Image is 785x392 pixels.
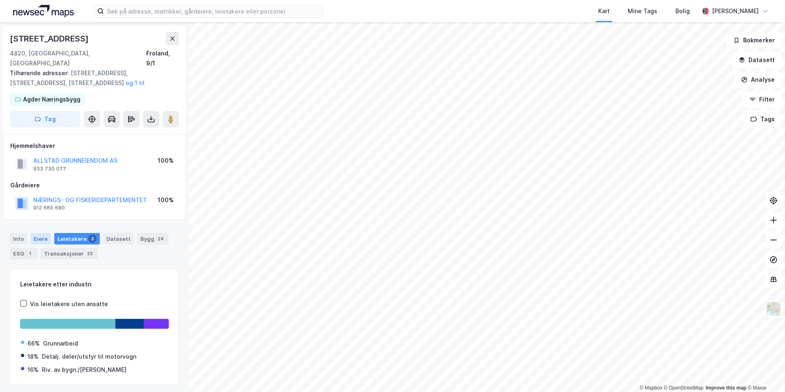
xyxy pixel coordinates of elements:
[26,249,34,258] div: 1
[744,353,785,392] iframe: Chat Widget
[158,195,174,205] div: 100%
[85,249,94,258] div: 23
[628,6,657,16] div: Mine Tags
[42,352,136,362] div: Detalj. deler/utstyr til motorvogn
[10,248,37,259] div: ESG
[33,166,66,172] div: 933 730 077
[20,279,169,289] div: Leietakere etter industri
[28,365,39,375] div: 16%
[10,32,90,45] div: [STREET_ADDRESS]
[726,32,782,48] button: Bokmerker
[10,180,179,190] div: Gårdeiere
[766,301,781,317] img: Z
[10,233,27,244] div: Info
[41,248,98,259] div: Transaksjoner
[30,233,51,244] div: Eiere
[103,233,134,244] div: Datasett
[598,6,610,16] div: Kart
[104,5,323,17] input: Søk på adresse, matrikkel, gårdeiere, leietakere eller personer
[742,91,782,108] button: Filter
[744,111,782,127] button: Tags
[23,95,80,104] div: Agder Næringsbygg
[706,385,746,391] a: Improve this map
[33,205,65,211] div: 912 660 680
[10,111,80,127] button: Tag
[640,385,662,391] a: Mapbox
[10,68,172,88] div: [STREET_ADDRESS], [STREET_ADDRESS], [STREET_ADDRESS]
[10,141,179,151] div: Hjemmelshaver
[158,156,174,166] div: 100%
[675,6,690,16] div: Bolig
[28,339,40,348] div: 66%
[732,52,782,68] button: Datasett
[10,48,146,68] div: 4820, [GEOGRAPHIC_DATA], [GEOGRAPHIC_DATA]
[54,233,100,244] div: Leietakere
[734,71,782,88] button: Analyse
[10,69,71,76] span: Tilhørende adresser:
[42,365,126,375] div: Riv. av bygn./[PERSON_NAME]
[13,5,74,17] img: logo.a4113a55bc3d86da70a041830d287a7e.svg
[744,353,785,392] div: Kontrollprogram for chat
[30,299,108,309] div: Vis leietakere uten ansatte
[88,235,96,243] div: 3
[28,352,39,362] div: 18%
[156,235,165,243] div: 24
[137,233,169,244] div: Bygg
[146,48,179,68] div: Froland, 9/1
[712,6,759,16] div: [PERSON_NAME]
[43,339,78,348] div: Grunnarbeid
[664,385,704,391] a: OpenStreetMap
